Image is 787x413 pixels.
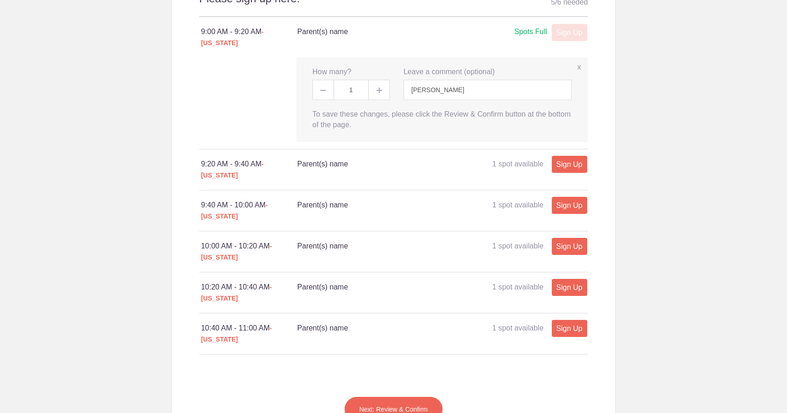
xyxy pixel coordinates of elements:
span: 1 spot available [492,283,544,291]
label: x [577,62,581,73]
h4: Parent(s) name [297,26,442,37]
h4: Parent(s) name [297,323,442,334]
span: 1 spot available [492,201,544,209]
span: 1 spot available [492,160,544,168]
a: Sign Up [552,320,587,337]
span: - [US_STATE] [201,283,272,302]
span: - [US_STATE] [201,242,272,261]
a: Sign Up [552,156,587,173]
a: Sign Up [552,238,587,255]
span: - [US_STATE] [201,160,264,179]
span: 1 spot available [492,242,544,250]
div: 9:20 AM - 9:40 AM [201,159,297,181]
a: Sign Up [552,197,587,214]
div: 10:40 AM - 11:00 AM [201,323,297,345]
div: 10:20 AM - 10:40 AM [201,282,297,304]
span: - [US_STATE] [201,324,272,343]
img: Minus gray [320,90,326,91]
div: 9:00 AM - 9:20 AM [201,26,297,48]
div: 10:00 AM - 10:20 AM [201,241,297,263]
span: - [US_STATE] [201,28,264,47]
a: Sign Up [552,279,587,296]
h4: Parent(s) name [297,282,442,293]
h4: Parent(s) name [297,200,442,211]
div: 9:40 AM - 10:00 AM [201,200,297,222]
span: 1 spot available [492,324,544,332]
img: Plus gray [376,88,382,93]
label: To save these changes, please click the Review & Confirm button at the bottom of the page. [312,100,572,130]
h4: Parent(s) name [297,241,442,252]
label: How many? [312,67,351,77]
h4: Parent(s) name [297,159,442,170]
label: Leave a comment (optional) [404,67,495,77]
span: - [US_STATE] [201,201,268,220]
div: Spots Full [514,26,547,38]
